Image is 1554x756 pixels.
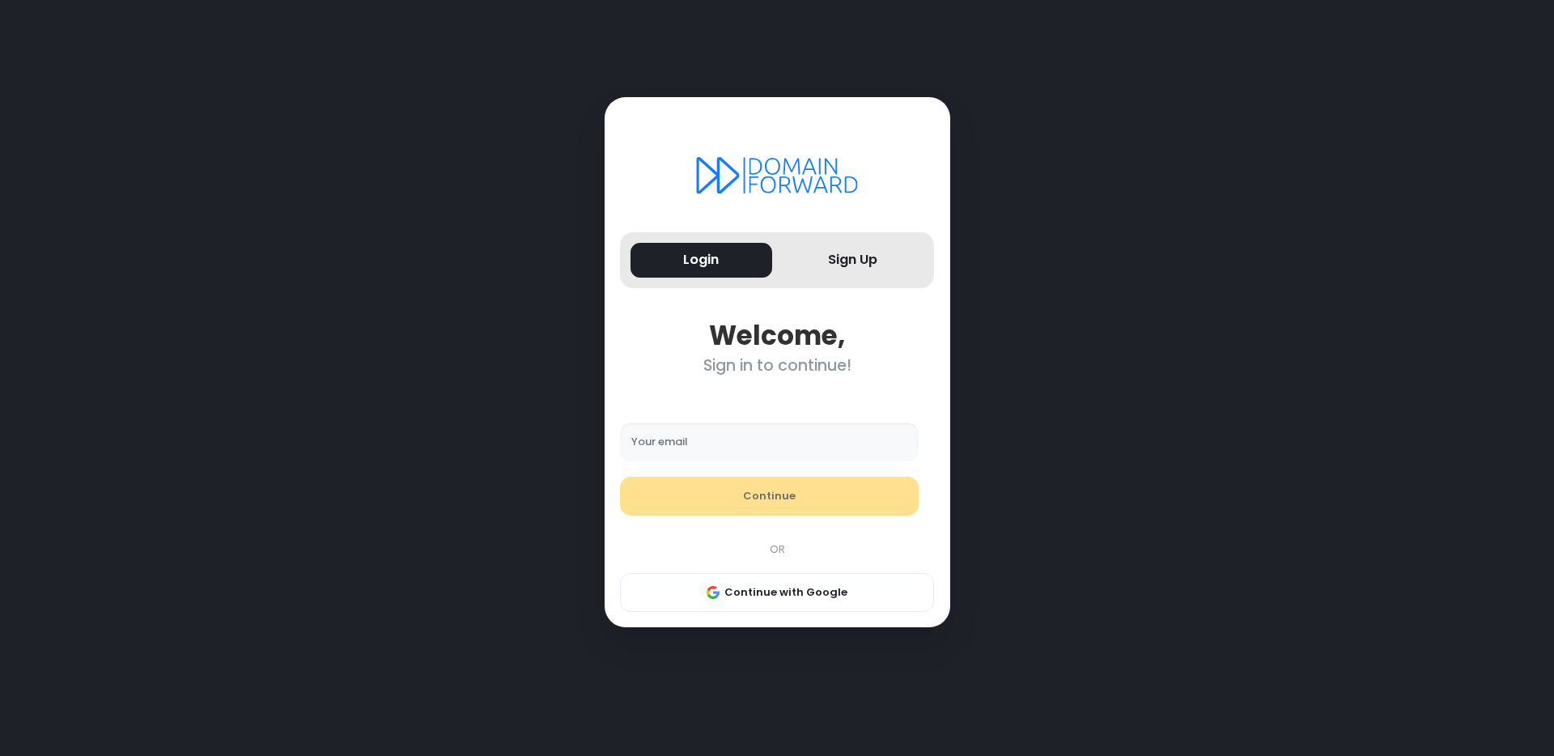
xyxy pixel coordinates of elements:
div: Welcome, [620,320,934,351]
div: OR [612,542,942,558]
button: Login [631,243,772,278]
button: Sign Up [783,243,924,278]
button: Continue with Google [620,573,934,612]
div: Sign in to continue! [620,356,934,375]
